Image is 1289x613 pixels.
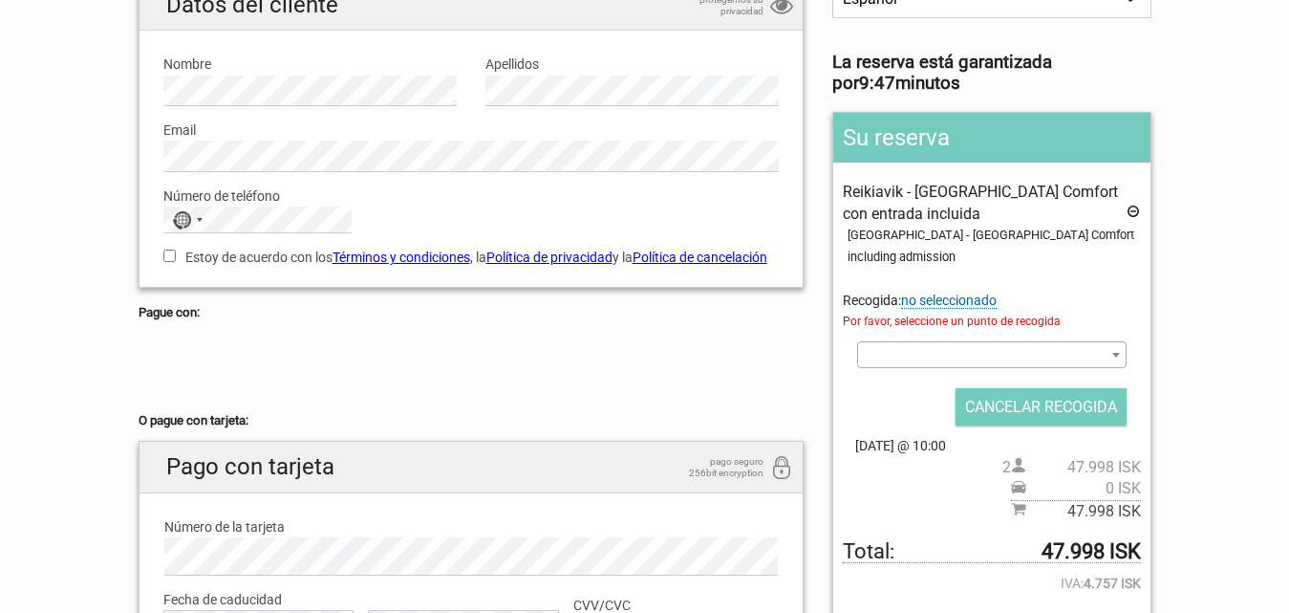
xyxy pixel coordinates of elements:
span: [DATE] @ 10:00 [843,435,1140,456]
span: Por favor, seleccione un punto de recogida [843,311,1140,332]
strong: 47.998 ISK [1042,541,1141,562]
strong: 9:47 [859,73,895,94]
div: [GEOGRAPHIC_DATA] - [GEOGRAPHIC_DATA] Comfort including admission [848,225,1140,268]
span: Total a pagar [843,541,1140,563]
span: Subtotal [1011,500,1141,522]
button: Selected country [164,208,212,232]
label: Número de teléfono [163,186,780,207]
a: Política de privacidad [486,250,612,265]
label: Estoy de acuerdo con los , la y la [163,247,780,268]
h3: La reserva está garantizada por minutos [832,52,1150,95]
iframe: Campo de entrada seguro del botón de pago [139,348,311,386]
h5: Pague con: [139,302,805,323]
label: Apellidos [485,54,779,75]
label: Nombre [163,54,457,75]
a: Términos y condiciones [333,250,470,265]
span: 0 ISK [1026,478,1141,499]
input: CANCELAR RECOGIDA [956,388,1127,426]
span: Cambiar el punto de recogida [901,293,997,309]
span: 2 person(s) [1002,457,1141,478]
label: Fecha de caducidad [163,589,780,610]
span: IVA: [843,573,1140,594]
label: Email [163,120,780,141]
i: 256bit encryption [770,456,793,482]
label: Número de la tarjeta [164,516,779,537]
span: Reikiavik - [GEOGRAPHIC_DATA] Comfort con entrada incluida [843,183,1118,222]
button: Open LiveChat chat widget [220,30,243,53]
span: Precio de la recogida [1011,478,1141,499]
a: Política de cancelación [633,250,767,265]
span: pago seguro 256bit encryption [668,456,763,479]
h5: O pague con tarjeta: [139,410,805,431]
h2: Pago con tarjeta [140,442,804,493]
span: 47.998 ISK [1026,501,1141,522]
strong: 4.757 ISK [1084,573,1141,594]
p: We're away right now. Please check back later! [27,33,216,49]
span: 47.998 ISK [1026,457,1141,478]
h2: Su reserva [833,113,1149,163]
span: Recogida: [843,293,1140,333]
